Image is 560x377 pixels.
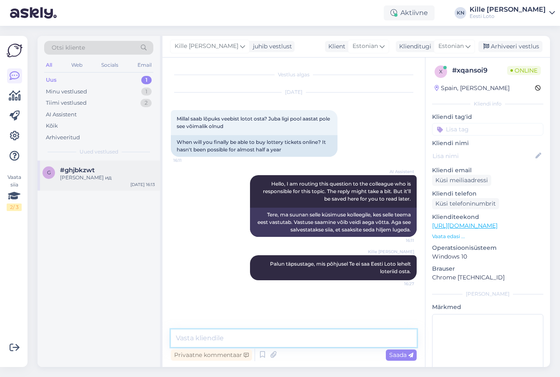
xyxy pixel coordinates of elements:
[171,88,417,96] div: [DATE]
[250,42,292,51] div: juhib vestlust
[478,41,542,52] div: Arhiveeri vestlus
[46,99,87,107] div: Tiimi vestlused
[60,166,95,174] span: #ghjbkzwt
[383,237,414,244] span: 16:11
[325,42,345,51] div: Klient
[432,198,499,209] div: Küsi telefoninumbrit
[432,222,497,229] a: [URL][DOMAIN_NAME]
[384,5,435,20] div: Aktiivne
[171,349,252,361] div: Privaatne kommentaar
[46,111,77,119] div: AI Assistent
[435,84,510,93] div: Spain, [PERSON_NAME]
[47,169,51,176] span: g
[7,173,22,211] div: Vaata siia
[432,175,491,186] div: Küsi meiliaadressi
[7,43,22,58] img: Askly Logo
[70,60,84,70] div: Web
[177,116,331,129] span: Millal saab lõpuks veebist lotot osta? Juba ligi pool aastat pole see võimalik olnud
[438,42,464,51] span: Estonian
[470,6,555,20] a: Kille [PERSON_NAME]Eesti Loto
[46,76,57,84] div: Uus
[432,264,543,273] p: Brauser
[432,244,543,252] p: Operatsioonisüsteem
[171,71,417,78] div: Vestlus algas
[100,60,120,70] div: Socials
[507,66,541,75] span: Online
[432,139,543,148] p: Kliendi nimi
[60,174,155,181] div: [PERSON_NAME] ид
[141,88,152,96] div: 1
[432,166,543,175] p: Kliendi email
[383,168,414,175] span: AI Assistent
[432,252,543,261] p: Windows 10
[140,99,152,107] div: 2
[46,133,80,142] div: Arhiveeritud
[136,60,153,70] div: Email
[432,151,534,161] input: Lisa nimi
[46,122,58,130] div: Kõik
[80,148,118,156] span: Uued vestlused
[141,76,152,84] div: 1
[432,303,543,312] p: Märkmed
[389,351,413,359] span: Saada
[432,100,543,108] div: Kliendi info
[368,249,414,255] span: Kille [PERSON_NAME]
[470,6,546,13] div: Kille [PERSON_NAME]
[432,273,543,282] p: Chrome [TECHNICAL_ID]
[270,261,412,274] span: Palun täpsustage, mis põhjusel Te ei saa Eesti Loto lehelt loteriid osta.
[432,113,543,121] p: Kliendi tag'id
[396,42,431,51] div: Klienditugi
[432,123,543,136] input: Lisa tag
[46,88,87,96] div: Minu vestlused
[432,233,543,240] p: Vaata edasi ...
[352,42,378,51] span: Estonian
[263,181,412,202] span: Hello, I am routing this question to the colleague who is responsible for this topic. The reply m...
[432,290,543,298] div: [PERSON_NAME]
[52,43,85,52] span: Otsi kliente
[455,7,466,19] div: KN
[432,189,543,198] p: Kliendi telefon
[7,204,22,211] div: 2 / 3
[175,42,238,51] span: Kille [PERSON_NAME]
[250,208,417,237] div: Tere, ma suunan selle küsimuse kolleegile, kes selle teema eest vastutab. Vastuse saamine võib ve...
[171,135,337,157] div: When will you finally be able to buy lottery tickets online? It hasn't been possible for almost h...
[432,213,543,221] p: Klienditeekond
[470,13,546,20] div: Eesti Loto
[383,281,414,287] span: 16:27
[173,157,205,163] span: 16:11
[44,60,54,70] div: All
[439,68,442,75] span: x
[452,65,507,75] div: # xqansoi9
[130,181,155,188] div: [DATE] 16:13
